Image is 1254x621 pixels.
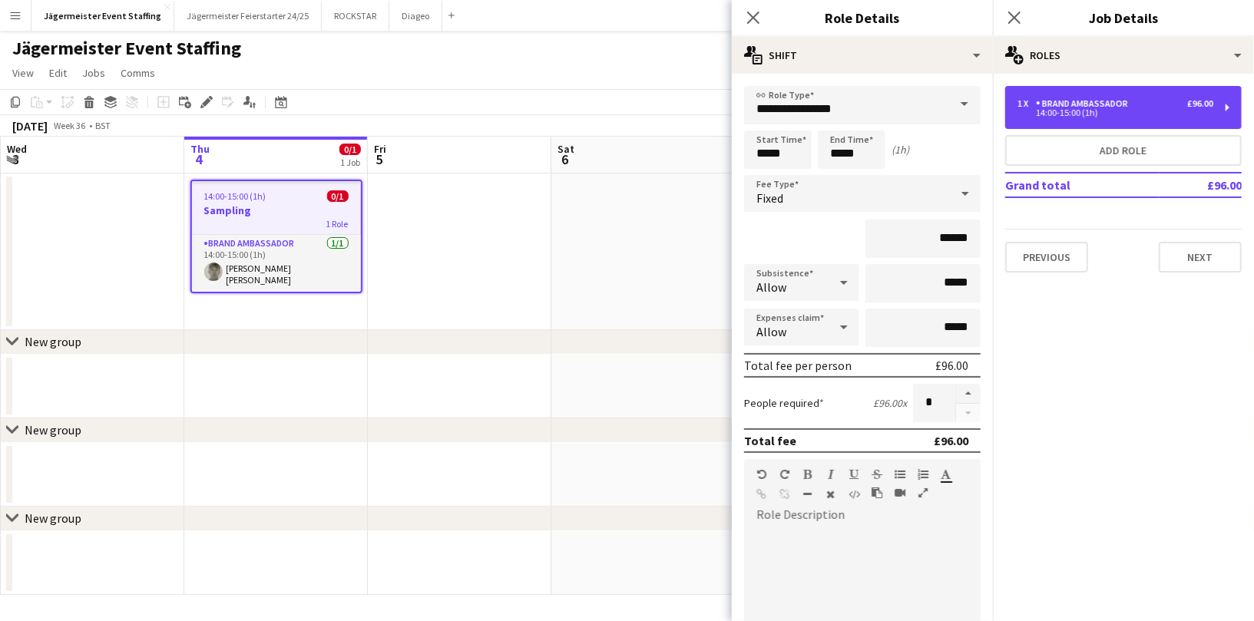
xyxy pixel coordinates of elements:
[339,144,361,155] span: 0/1
[872,468,882,481] button: Strikethrough
[326,218,349,230] span: 1 Role
[826,468,836,481] button: Italic
[389,1,442,31] button: Diageo
[1036,98,1134,109] div: Brand Ambassador
[849,488,859,500] button: HTML Code
[340,157,360,168] div: 1 Job
[744,433,796,448] div: Total fee
[918,487,928,499] button: Fullscreen
[327,190,349,202] span: 0/1
[826,488,836,500] button: Clear Formatting
[25,422,81,438] div: New group
[744,396,824,410] label: People required
[802,488,813,500] button: Horizontal Line
[76,63,111,83] a: Jobs
[555,150,574,168] span: 6
[82,66,105,80] span: Jobs
[918,468,928,481] button: Ordered List
[993,8,1254,28] h3: Job Details
[7,142,27,156] span: Wed
[732,8,993,28] h3: Role Details
[51,120,89,131] span: Week 36
[934,433,968,448] div: £96.00
[192,203,361,217] h3: Sampling
[956,384,981,404] button: Increase
[744,358,852,373] div: Total fee per person
[121,66,155,80] span: Comms
[895,468,905,481] button: Unordered List
[732,37,993,74] div: Shift
[5,150,27,168] span: 3
[756,468,767,481] button: Undo
[190,142,210,156] span: Thu
[372,150,386,168] span: 5
[1005,135,1242,166] button: Add role
[779,468,790,481] button: Redo
[849,468,859,481] button: Underline
[1005,242,1088,273] button: Previous
[802,468,813,481] button: Bold
[1187,98,1213,109] div: £96.00
[1005,173,1159,197] td: Grand total
[12,118,48,134] div: [DATE]
[190,180,362,293] app-job-card: 14:00-15:00 (1h)0/1Sampling1 RoleBrand Ambassador1/114:00-15:00 (1h)[PERSON_NAME] [PERSON_NAME]
[43,63,73,83] a: Edit
[1159,242,1242,273] button: Next
[322,1,389,31] button: ROCKSTAR
[12,66,34,80] span: View
[114,63,161,83] a: Comms
[95,120,111,131] div: BST
[25,334,81,349] div: New group
[892,143,909,157] div: (1h)
[204,190,266,202] span: 14:00-15:00 (1h)
[1017,109,1213,117] div: 14:00-15:00 (1h)
[1017,98,1036,109] div: 1 x
[49,66,67,80] span: Edit
[12,37,241,60] h1: Jägermeister Event Staffing
[756,279,786,295] span: Allow
[558,142,574,156] span: Sat
[873,396,907,410] div: £96.00 x
[31,1,174,31] button: Jägermeister Event Staffing
[872,487,882,499] button: Paste as plain text
[192,235,361,292] app-card-role: Brand Ambassador1/114:00-15:00 (1h)[PERSON_NAME] [PERSON_NAME]
[6,63,40,83] a: View
[1159,173,1242,197] td: £96.00
[895,487,905,499] button: Insert video
[374,142,386,156] span: Fri
[756,190,783,206] span: Fixed
[941,468,951,481] button: Text Color
[174,1,322,31] button: Jägermeister Feierstarter 24/25
[188,150,210,168] span: 4
[25,511,81,527] div: New group
[993,37,1254,74] div: Roles
[935,358,968,373] div: £96.00
[756,324,786,339] span: Allow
